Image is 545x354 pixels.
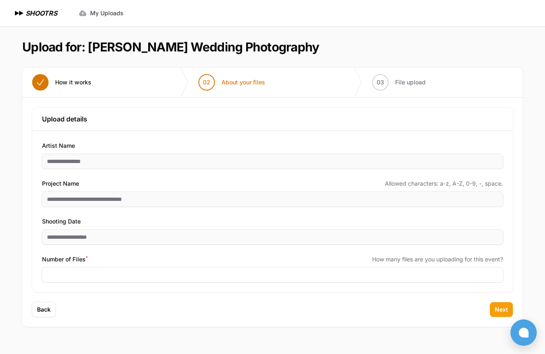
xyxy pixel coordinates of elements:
[203,78,210,86] span: 02
[37,305,51,314] span: Back
[32,302,56,317] button: Back
[377,78,384,86] span: 03
[42,114,503,124] h3: Upload details
[42,217,81,226] span: Shooting Date
[189,68,275,97] button: 02 About your files
[13,8,26,18] img: SHOOTRS
[42,179,79,189] span: Project Name
[90,9,123,17] span: My Uploads
[22,68,101,97] button: How it works
[55,78,91,86] span: How it works
[362,68,436,97] button: 03 File upload
[22,40,319,54] h1: Upload for: [PERSON_NAME] Wedding Photography
[490,302,513,317] button: Next
[495,305,508,314] span: Next
[221,78,265,86] span: About your files
[74,6,128,21] a: My Uploads
[372,255,503,263] span: How many files are you uploading for this event?
[510,319,537,346] button: Open chat window
[26,8,57,18] h1: SHOOTRS
[42,141,75,151] span: Artist Name
[385,179,503,188] span: Allowed characters: a-z, A-Z, 0-9, -, space.
[395,78,426,86] span: File upload
[42,254,88,264] span: Number of Files
[13,8,57,18] a: SHOOTRS SHOOTRS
